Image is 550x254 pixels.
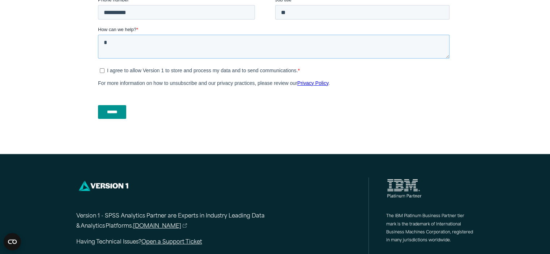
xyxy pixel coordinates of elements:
p: The IBM Platinum Business Partner tier mark is the trademark of International Business Machines C... [386,212,474,245]
span: Job title [177,60,193,65]
p: Having Technical Issues? [76,237,293,248]
button: Open CMP widget [4,233,21,250]
input: I agree to allow Version 1 to store and process my data and to send communications.* [2,131,7,136]
a: Open a Support Ticket [141,240,202,245]
p: Version 1 - SPSS Analytics Partner are Experts in Industry Leading Data & Analytics Platforms. [76,211,293,232]
a: Privacy Policy [199,143,230,149]
p: I agree to allow Version 1 to store and process my data and to send communications. [9,130,200,136]
a: [DOMAIN_NAME] [133,221,187,232]
span: Last name [177,1,199,6]
span: Company Email [177,30,210,36]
